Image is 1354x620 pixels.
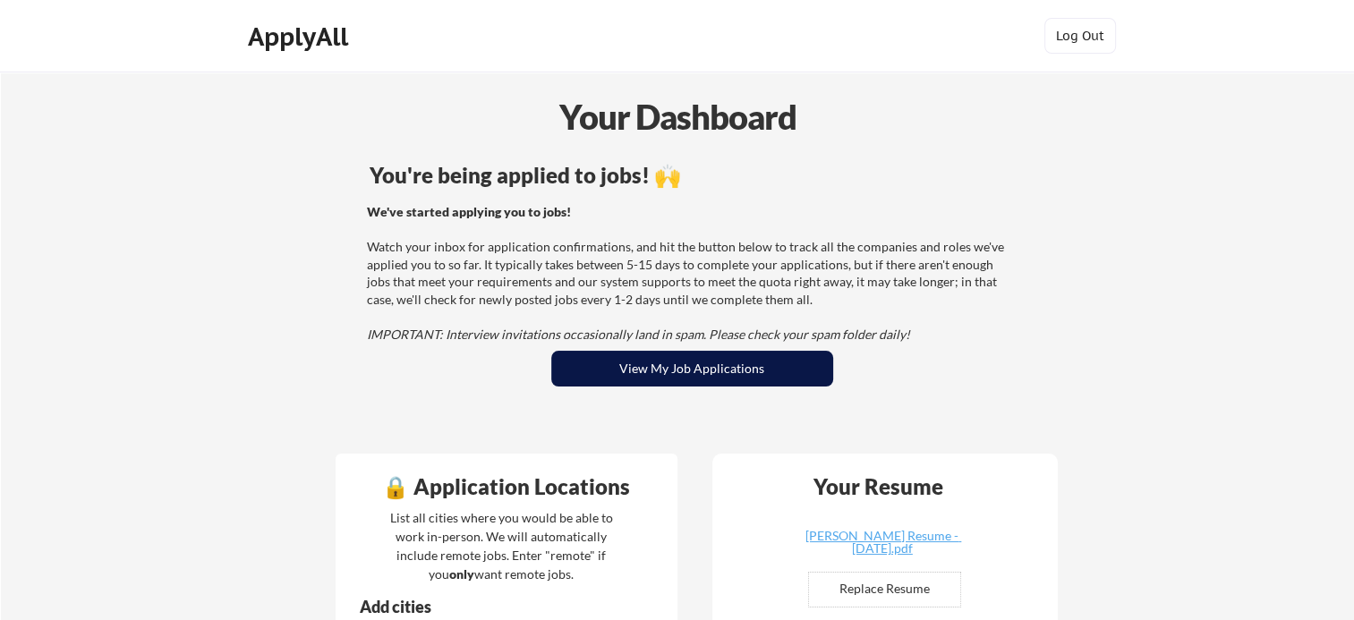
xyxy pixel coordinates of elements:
[551,351,833,386] button: View My Job Applications
[449,566,474,582] strong: only
[248,21,353,52] div: ApplyAll
[340,476,673,497] div: 🔒 Application Locations
[367,204,571,219] strong: We've started applying you to jobs!
[776,530,989,555] div: [PERSON_NAME] Resume - [DATE].pdf
[2,91,1354,142] div: Your Dashboard
[776,530,989,557] a: [PERSON_NAME] Resume - [DATE].pdf
[367,203,1012,344] div: Watch your inbox for application confirmations, and hit the button below to track all the compani...
[367,327,910,342] em: IMPORTANT: Interview invitations occasionally land in spam. Please check your spam folder daily!
[790,476,967,497] div: Your Resume
[1044,18,1116,54] button: Log Out
[379,508,625,583] div: List all cities where you would be able to work in-person. We will automatically include remote j...
[370,165,1015,186] div: You're being applied to jobs! 🙌
[360,599,632,615] div: Add cities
